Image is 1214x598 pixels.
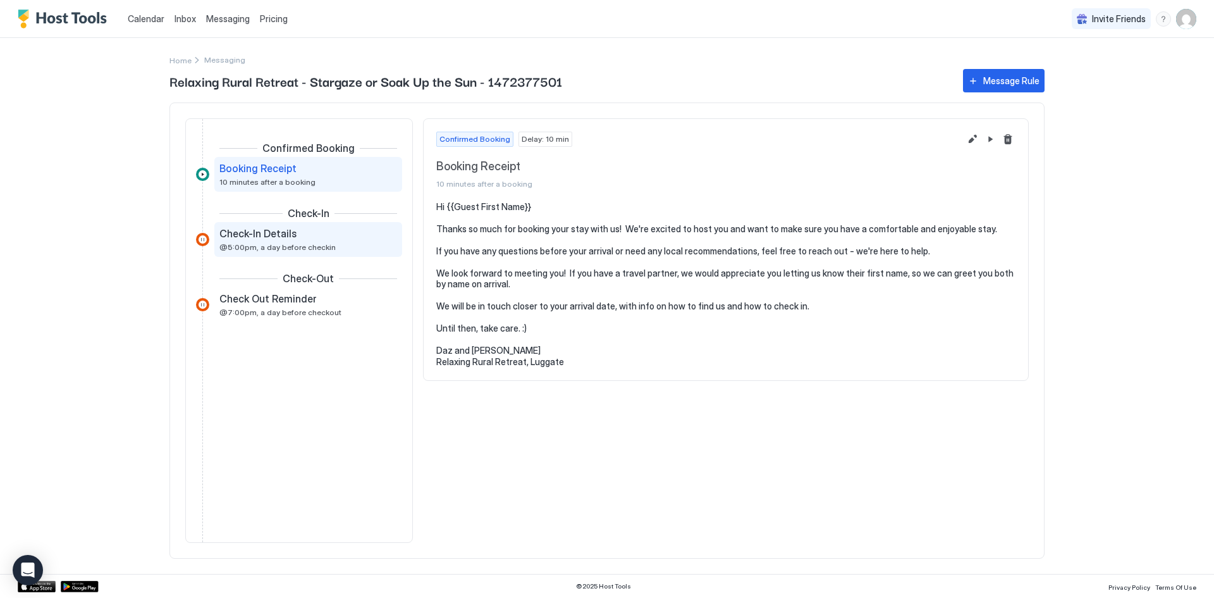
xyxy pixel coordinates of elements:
a: Terms Of Use [1155,580,1196,593]
span: Relaxing Rural Retreat - Stargaze or Soak Up the Sun - 1472377501 [169,72,950,90]
span: Confirmed Booking [439,134,510,145]
span: Check-Out [283,272,334,285]
a: Privacy Policy [1108,580,1150,593]
span: Confirmed Booking [262,142,355,154]
button: Edit message rule [965,132,980,147]
button: Pause Message Rule [983,132,998,147]
span: Inbox [175,13,196,24]
span: Invite Friends [1092,13,1146,25]
span: @5:00pm, a day before checkin [219,242,336,252]
div: Open Intercom Messenger [13,555,43,585]
span: Calendar [128,13,164,24]
span: Check Out Reminder [219,292,317,305]
a: App Store [18,581,56,592]
a: Inbox [175,12,196,25]
a: Calendar [128,12,164,25]
a: Google Play Store [61,581,99,592]
div: Breadcrumb [169,53,192,66]
pre: Hi {{Guest First Name}} Thanks so much for booking your stay with us! We're excited to host you a... [436,201,1015,368]
span: Terms Of Use [1155,583,1196,591]
span: Check-In [288,207,329,220]
span: Check-In Details [219,227,297,240]
button: Message Rule [963,69,1045,92]
span: Booking Receipt [436,159,960,174]
span: Pricing [260,13,288,25]
span: © 2025 Host Tools [576,582,631,590]
div: menu [1156,11,1171,27]
span: @7:00pm, a day before checkout [219,308,341,317]
a: Home [169,53,192,66]
span: Messaging [206,13,250,24]
span: Privacy Policy [1108,583,1150,591]
span: Home [169,56,192,65]
span: Booking Receipt [219,162,297,175]
button: Delete message rule [1000,132,1015,147]
div: User profile [1176,9,1196,29]
div: Message Rule [983,74,1039,87]
a: Host Tools Logo [18,9,113,28]
span: Breadcrumb [204,55,245,65]
span: 10 minutes after a booking [436,179,960,189]
span: Delay: 10 min [522,134,569,145]
a: Messaging [206,12,250,25]
span: 10 minutes after a booking [219,177,316,187]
